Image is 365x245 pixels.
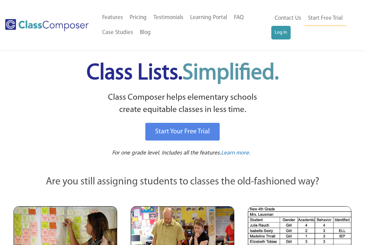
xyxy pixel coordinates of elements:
[305,11,346,26] a: Start Free Trial
[271,11,355,39] nav: Header Menu
[187,10,231,25] a: Learning Portal
[8,92,357,116] p: Class Composer helps elementary schools create equitable classes in less time.
[99,10,271,40] nav: Header Menu
[221,149,250,158] a: Learn more.
[87,62,279,84] span: Class Lists.
[112,150,221,156] span: For one grade level. Includes all the features.
[126,10,150,25] a: Pricing
[150,10,187,25] a: Testimonials
[271,26,291,39] a: Log In
[99,25,136,40] a: Case Studies
[14,175,351,190] p: Are you still assigning students to classes the old-fashioned way?
[99,10,126,25] a: Features
[182,62,279,84] span: Simplified.
[271,11,305,26] a: Contact Us
[155,128,210,135] span: Start Your Free Trial
[231,10,247,25] a: FAQ
[221,150,250,156] span: Learn more.
[145,123,220,141] a: Start Your Free Trial
[136,25,154,40] a: Blog
[5,19,89,31] img: Class Composer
